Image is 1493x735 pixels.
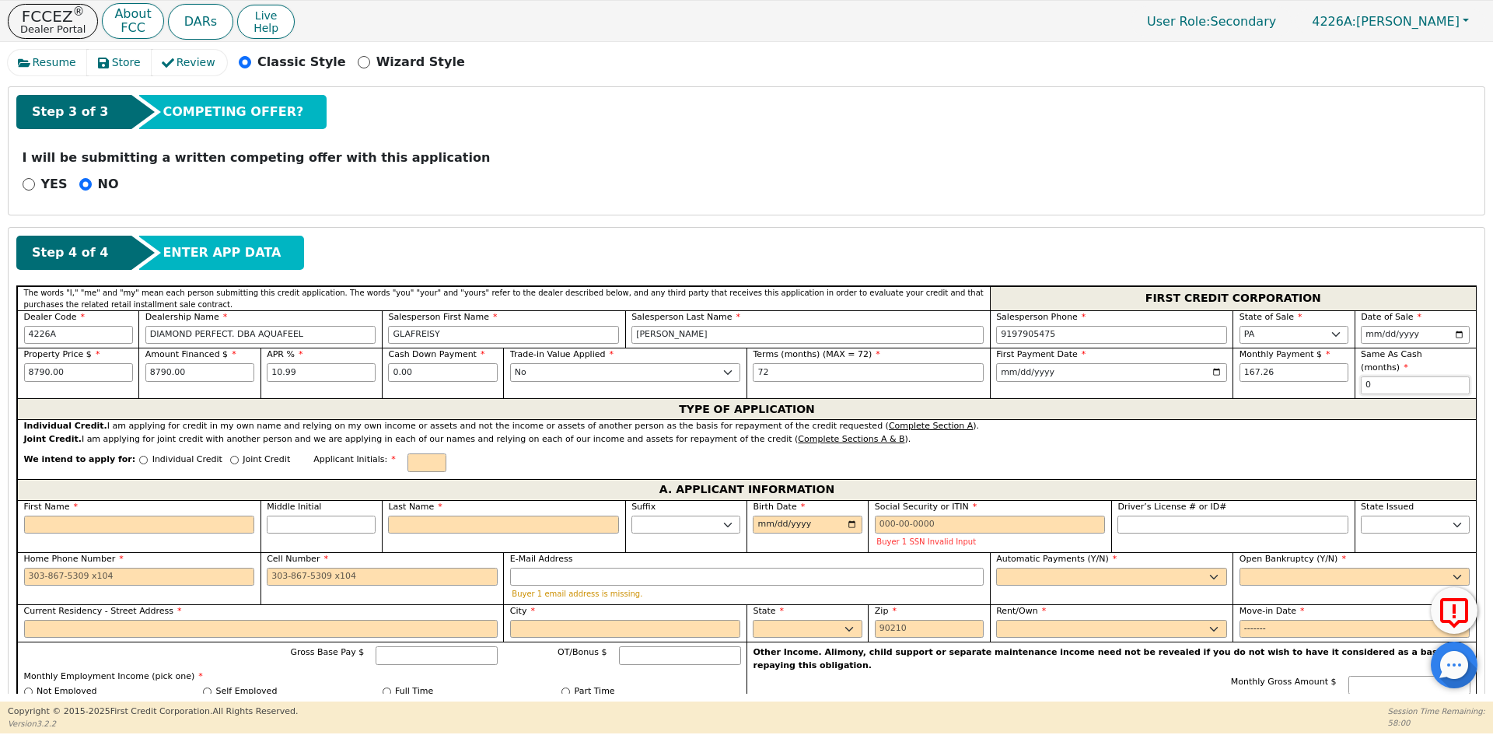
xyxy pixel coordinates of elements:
[1240,312,1302,322] span: State of Sale
[996,363,1227,382] input: YYYY-MM-DD
[1117,502,1226,512] span: Driver’s License # or ID#
[237,5,295,39] button: LiveHelp
[24,420,1470,433] div: I am applying for credit in my own name and relying on my own income or assets and not the income...
[163,103,303,121] span: COMPETING OFFER?
[631,312,740,322] span: Salesperson Last Name
[267,363,376,382] input: xx.xx%
[1131,6,1292,37] p: Secondary
[753,349,872,359] span: Terms (months) (MAX = 72)
[37,685,96,698] label: Not Employed
[510,606,535,616] span: City
[1240,554,1346,564] span: Open Bankruptcy (Y/N)
[112,54,141,71] span: Store
[24,606,182,616] span: Current Residency - Street Address
[388,312,497,322] span: Salesperson First Name
[24,670,741,684] p: Monthly Employment Income (pick one)
[996,326,1227,345] input: 303-867-5309 x104
[313,454,396,464] span: Applicant Initials:
[257,53,346,72] p: Classic Style
[163,243,281,262] span: ENTER APP DATA
[20,9,86,24] p: FCCEZ
[996,554,1117,564] span: Automatic Payments (Y/N)
[32,103,108,121] span: Step 3 of 3
[145,349,236,359] span: Amount Financed $
[395,685,433,698] label: Full Time
[1131,6,1292,37] a: User Role:Secondary
[291,647,365,657] span: Gross Base Pay $
[753,516,862,534] input: YYYY-MM-DD
[1361,312,1421,322] span: Date of Sale
[114,22,151,34] p: FCC
[114,8,151,20] p: About
[558,647,607,657] span: OT/Bonus $
[996,312,1086,322] span: Salesperson Phone
[267,349,302,359] span: APR %
[1240,349,1330,359] span: Monthly Payment $
[512,590,981,598] p: Buyer 1 email address is missing.
[889,421,973,431] u: Complete Section A
[1361,376,1470,395] input: 0
[388,349,484,359] span: Cash Down Payment
[1295,9,1485,33] button: 4226A:[PERSON_NAME]
[267,502,321,512] span: Middle Initial
[24,433,1470,446] div: I am applying for joint credit with another person and we are applying in each of our names and r...
[1240,620,1470,639] input: YYYY-MM-DD
[388,502,442,512] span: Last Name
[253,22,278,34] span: Help
[876,537,1103,546] p: Buyer 1 SSN Invalid Input
[24,568,255,586] input: 303-867-5309 x104
[875,620,984,639] input: 90210
[659,480,834,500] span: A. APPLICANT INFORMATION
[24,453,136,479] span: We intend to apply for:
[24,421,107,431] strong: Individual Credit.
[875,516,1106,534] input: 000-00-0000
[1145,289,1321,309] span: FIRST CREDIT CORPORATION
[996,349,1086,359] span: First Payment Date
[20,24,86,34] p: Dealer Portal
[8,718,298,730] p: Version 3.2.2
[216,685,278,698] label: Self Employed
[24,554,124,564] span: Home Phone Number
[679,399,815,419] span: TYPE OF APPLICATION
[798,434,904,444] u: Complete Sections A & B
[23,149,1471,167] p: I will be submitting a written competing offer with this application
[376,53,465,72] p: Wizard Style
[73,5,85,19] sup: ®
[152,453,222,467] p: Individual Credit
[631,502,656,512] span: Suffix
[145,312,228,322] span: Dealership Name
[168,4,233,40] button: DARs
[33,54,76,71] span: Resume
[8,4,98,39] button: FCCEZ®Dealer Portal
[32,243,108,262] span: Step 4 of 4
[510,554,573,564] span: E-Mail Address
[177,54,215,71] span: Review
[17,286,990,310] div: The words "I," "me" and "my" mean each person submitting this credit application. The words "you"...
[1361,349,1422,373] span: Same As Cash (months)
[753,646,1470,672] p: Other Income. Alimony, child support or separate maintenance income need not be revealed if you d...
[8,705,298,719] p: Copyright © 2015- 2025 First Credit Corporation.
[875,502,977,512] span: Social Security or ITIN
[510,349,614,359] span: Trade-in Value Applied
[1231,677,1337,687] span: Monthly Gross Amount $
[98,175,119,194] p: NO
[1312,14,1356,29] span: 4226A:
[41,175,68,194] p: YES
[212,706,298,716] span: All Rights Reserved.
[753,606,784,616] span: State
[267,554,328,564] span: Cell Number
[152,50,227,75] button: Review
[1240,363,1348,382] input: Hint: 167.26
[1312,14,1460,29] span: [PERSON_NAME]
[24,434,82,444] strong: Joint Credit.
[1240,606,1305,616] span: Move-in Date
[24,349,100,359] span: Property Price $
[996,606,1046,616] span: Rent/Own
[1147,14,1210,29] span: User Role :
[267,568,498,586] input: 303-867-5309 x104
[1361,326,1470,345] input: YYYY-MM-DD
[24,312,85,322] span: Dealer Code
[1431,587,1477,634] button: Report Error to FCC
